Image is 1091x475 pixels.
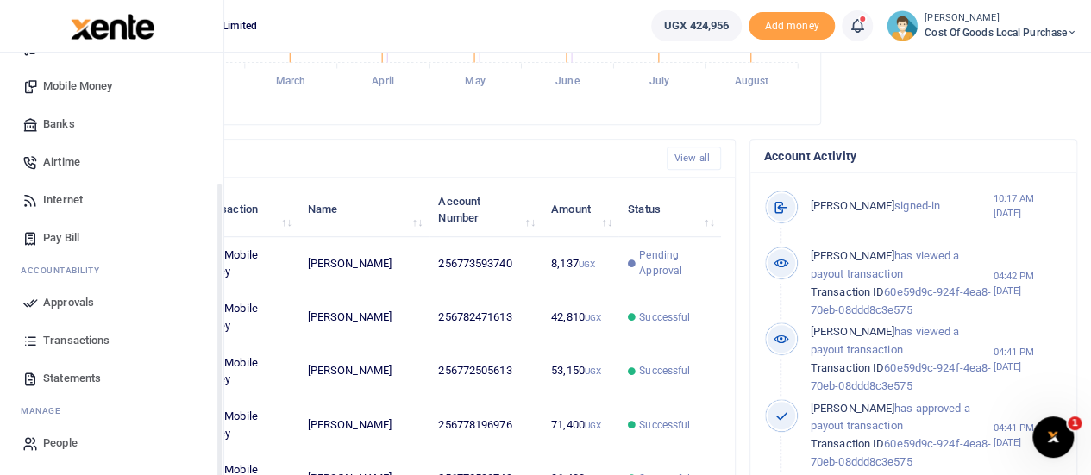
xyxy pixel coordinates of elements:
small: UGX [579,259,595,269]
span: Transactions [43,332,110,349]
span: anage [29,404,61,417]
td: 71,400 [542,398,618,452]
p: has viewed a payout transaction 60e59d9c-924f-4ea8-70eb-08ddd8c3e575 [811,247,994,319]
td: 8,137 [542,237,618,291]
th: Account Number: activate to sort column ascending [429,183,542,236]
span: Airtime [43,153,80,171]
a: Mobile Money [14,67,210,105]
tspan: April [372,75,394,87]
td: MTN Mobile Money [188,398,298,452]
td: 256782471613 [429,291,542,344]
a: View all [667,147,721,170]
span: Pending Approval [639,247,711,278]
a: Pay Bill [14,219,210,257]
span: Successful [639,417,690,433]
a: profile-user [PERSON_NAME] Cost of Goods Local Purchase [887,10,1077,41]
span: Mobile Money [43,78,112,95]
span: Banks [43,116,75,133]
a: logo-small logo-large logo-large [69,19,154,32]
td: MTN Mobile Money [188,344,298,397]
span: countability [34,264,99,277]
tspan: June [555,75,580,87]
span: 1 [1068,416,1082,430]
td: MTN Mobile Money [188,291,298,344]
small: 04:41 PM [DATE] [993,421,1063,450]
span: [PERSON_NAME] [811,325,894,338]
span: Internet [43,191,83,209]
span: Transaction ID [811,285,884,298]
span: [PERSON_NAME] [811,199,894,212]
a: UGX 424,956 [651,10,742,41]
small: 04:42 PM [DATE] [993,269,1063,298]
a: Internet [14,181,210,219]
small: UGX [585,313,601,322]
th: Transaction: activate to sort column ascending [188,183,298,236]
li: M [14,397,210,424]
a: People [14,424,210,462]
tspan: July [649,75,669,87]
span: Pay Bill [43,229,79,247]
span: Successful [639,363,690,378]
tspan: March [276,75,306,87]
th: Name: activate to sort column ascending [298,183,429,236]
iframe: Intercom live chat [1032,416,1074,458]
p: has approved a payout transaction 60e59d9c-924f-4ea8-70eb-08ddd8c3e575 [811,400,994,472]
a: Approvals [14,284,210,322]
p: signed-in [811,197,994,216]
a: Statements [14,359,210,397]
span: Add money [749,12,835,41]
img: profile-user [887,10,918,41]
td: [PERSON_NAME] [298,344,429,397]
td: 53,150 [542,344,618,397]
span: Statements [43,370,101,387]
small: 04:41 PM [DATE] [993,345,1063,374]
small: 10:17 AM [DATE] [993,191,1063,221]
tspan: May [465,75,485,87]
span: Transaction ID [811,437,884,450]
a: Add money [749,18,835,31]
span: People [43,434,78,452]
td: [PERSON_NAME] [298,291,429,344]
small: UGX [585,366,601,376]
tspan: August [735,75,769,87]
span: Cost of Goods Local Purchase [925,25,1077,41]
span: [PERSON_NAME] [811,402,894,415]
td: [PERSON_NAME] [298,398,429,452]
td: 256773593740 [429,237,542,291]
h4: Recent Transactions [80,149,653,168]
h4: Account Activity [764,147,1063,166]
span: Approvals [43,294,94,311]
span: Successful [639,309,690,325]
span: Transaction ID [811,361,884,374]
li: Toup your wallet [749,12,835,41]
td: 256778196976 [429,398,542,452]
li: Wallet ballance [644,10,749,41]
a: Airtime [14,143,210,181]
small: UGX [585,421,601,430]
span: [PERSON_NAME] [811,249,894,262]
small: [PERSON_NAME] [925,11,1077,26]
td: 42,810 [542,291,618,344]
th: Amount: activate to sort column ascending [542,183,618,236]
span: UGX 424,956 [664,17,729,34]
p: has viewed a payout transaction 60e59d9c-924f-4ea8-70eb-08ddd8c3e575 [811,323,994,395]
td: [PERSON_NAME] [298,237,429,291]
th: Status: activate to sort column ascending [618,183,721,236]
a: Banks [14,105,210,143]
a: Transactions [14,322,210,359]
li: Ac [14,257,210,284]
td: MTN Mobile Money [188,237,298,291]
td: 256772505613 [429,344,542,397]
img: logo-large [71,14,154,40]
